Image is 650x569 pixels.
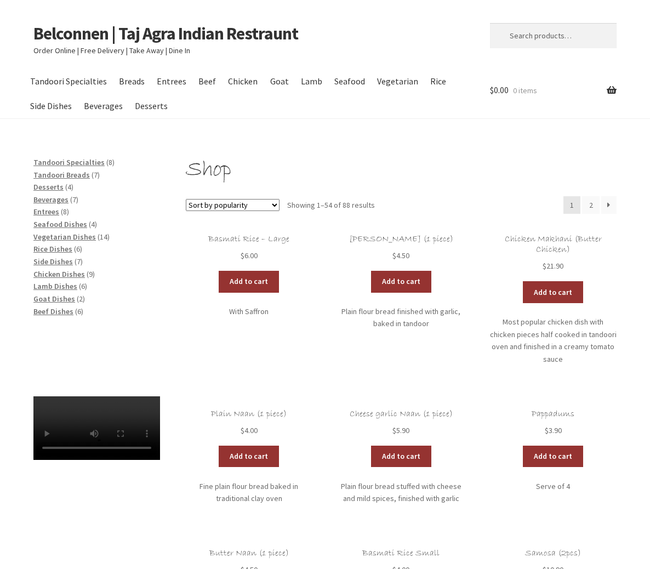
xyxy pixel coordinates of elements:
a: Side Dishes [33,257,73,266]
span: 4 [91,219,95,229]
p: With Saffron [186,305,312,318]
a: Add to cart: “Cheese garlic Naan (1 piece)” [371,446,431,468]
bdi: 4.50 [392,251,409,260]
span: 8 [63,207,67,217]
a: Lamb Dishes [33,281,77,291]
span: 7 [72,195,76,204]
a: Desserts [129,94,173,118]
p: Showing 1–54 of 88 results [287,196,375,214]
h2: Plain Naan (1 piece) [186,409,312,419]
span: Page 1 [563,196,581,214]
a: Add to cart: “Pappadums” [523,446,583,468]
h2: Pappadums [490,409,617,419]
span: $ [241,425,244,435]
a: Seafood Dishes [33,219,87,229]
a: Goat [265,69,294,94]
h2: [PERSON_NAME] (1 piece) [338,234,464,244]
a: Vegetarian Dishes [33,232,96,242]
a: Basmati Rice – Large $6.00 [186,234,312,262]
span: $ [392,425,396,435]
h1: Shop [186,156,617,184]
a: Entrees [151,69,191,94]
span: 7 [77,257,81,266]
span: 6 [77,306,81,316]
span: $ [543,261,546,271]
span: $ [392,251,396,260]
h2: Basmati Rice Small [338,548,464,559]
a: Page 2 [582,196,600,214]
span: 6 [81,281,85,291]
a: Add to cart: “Basmati Rice - Large” [219,271,279,293]
span: 8 [109,157,112,167]
p: Serve of 4 [490,480,617,493]
a: Add to cart: “Garlic Naan (1 piece)” [371,271,431,293]
a: Tandoori Breads [33,170,90,180]
a: [PERSON_NAME] (1 piece) $4.50 [338,234,464,262]
a: Chicken Dishes [33,269,85,279]
a: Beef Dishes [33,306,73,316]
bdi: 4.00 [241,425,258,435]
p: Order Online | Free Delivery | Take Away | Dine In [33,44,464,57]
bdi: 5.90 [392,425,409,435]
a: Beverages [33,195,69,204]
span: 4 [67,182,71,192]
span: 6 [76,244,80,254]
span: Tandoori Specialties [33,157,105,167]
span: $ [241,251,244,260]
bdi: 3.90 [545,425,562,435]
a: Tandoori Specialties [25,69,112,94]
a: Add to cart: “Chicken Makhani (Butter Chicken)” [523,281,583,303]
h2: Chicken Makhani (Butter Chicken) [490,234,617,255]
p: Most popular chicken dish with chicken pieces half cooked in tandoori oven and finished in a crea... [490,316,617,366]
select: Shop order [186,199,280,211]
bdi: 6.00 [241,251,258,260]
a: Desserts [33,182,64,192]
a: Vegetarian [372,69,424,94]
a: Lamb [295,69,327,94]
a: Side Dishes [25,94,77,118]
span: 9 [89,269,93,279]
span: 2 [79,294,83,304]
input: Search products… [490,23,617,48]
nav: Primary Navigation [33,69,464,118]
a: Plain Naan (1 piece) $4.00 [186,409,312,437]
a: Pappadums $3.90 [490,409,617,437]
a: Rice [425,69,452,94]
a: Chicken [223,69,263,94]
span: $ [545,425,549,435]
a: Beverages [78,94,128,118]
span: 0.00 [490,84,509,95]
a: → [601,196,617,214]
p: Fine plain flour bread baked in traditional clay oven [186,480,312,505]
a: Add to cart: “Plain Naan (1 piece)” [219,446,279,468]
h2: Samosa (2pcs) [490,548,617,559]
a: Goat Dishes [33,294,75,304]
a: Beef [193,69,221,94]
span: $ [490,84,494,95]
span: 7 [94,170,98,180]
a: Breads [113,69,150,94]
span: 14 [100,232,107,242]
p: Plain flour bread stuffed with cheese and mild spices, finished with garlic [338,480,464,505]
p: Plain flour bread finished with garlic, baked in tandoor [338,305,464,330]
a: Cheese garlic Naan (1 piece) $5.90 [338,409,464,437]
nav: Product Pagination [563,196,617,214]
h2: Cheese garlic Naan (1 piece) [338,409,464,419]
a: $0.00 0 items [490,69,617,112]
a: Rice Dishes [33,244,72,254]
a: Entrees [33,207,59,217]
h2: Basmati Rice – Large [186,234,312,244]
a: Chicken Makhani (Butter Chicken) $21.90 [490,234,617,272]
